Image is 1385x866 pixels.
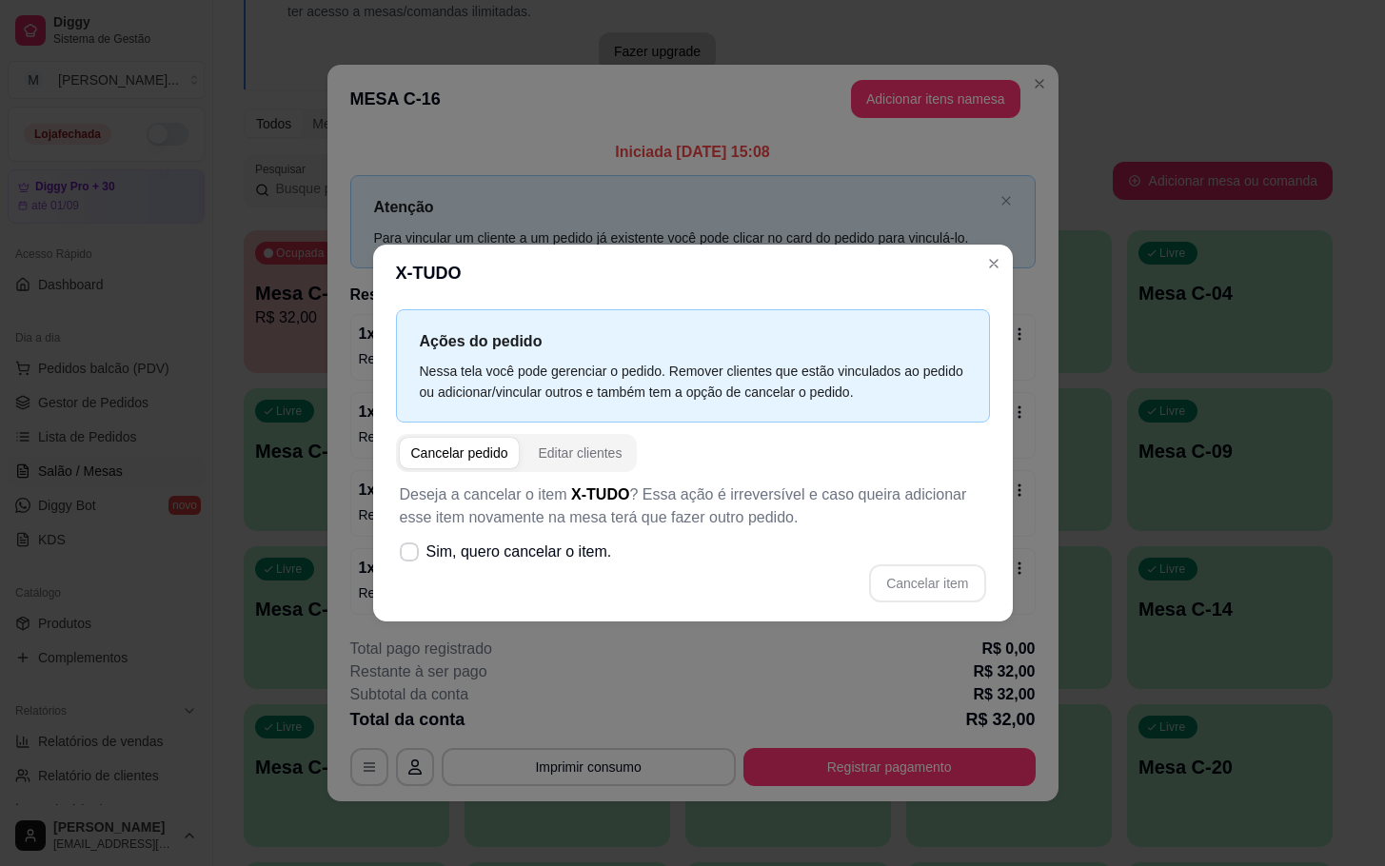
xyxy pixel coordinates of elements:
div: Editar clientes [538,443,622,463]
span: X-TUDO [571,486,629,502]
div: Nessa tela você pode gerenciar o pedido. Remover clientes que estão vinculados ao pedido ou adici... [420,361,966,403]
div: Cancelar pedido [411,443,508,463]
span: Sim, quero cancelar o item. [426,541,612,563]
header: X-TUDO [373,245,1013,302]
p: Deseja a cancelar o item ? Essa ação é irreversível e caso queira adicionar esse item novamente n... [400,483,986,529]
button: Close [979,248,1009,279]
p: Ações do pedido [420,329,966,353]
